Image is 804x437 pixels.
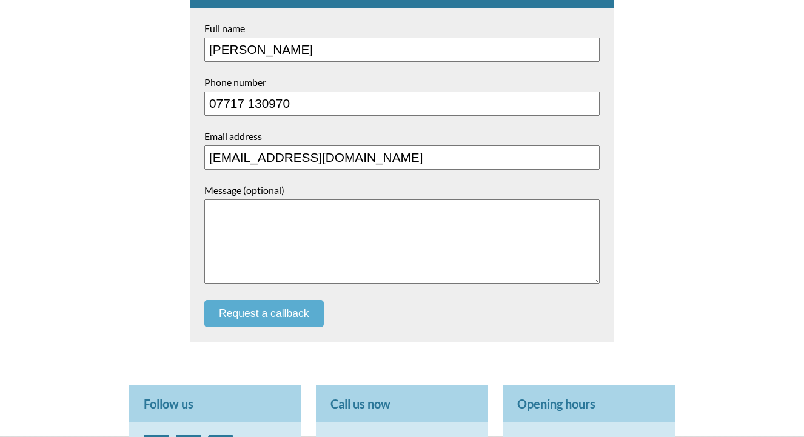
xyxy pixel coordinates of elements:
[503,385,675,422] p: Opening hours
[204,130,600,142] label: Email address
[129,385,301,422] p: Follow us
[204,22,600,34] label: Full name
[204,76,600,88] label: Phone number
[316,385,488,422] p: Call us now
[204,184,600,196] label: Message (optional)
[204,300,324,327] button: Request a callback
